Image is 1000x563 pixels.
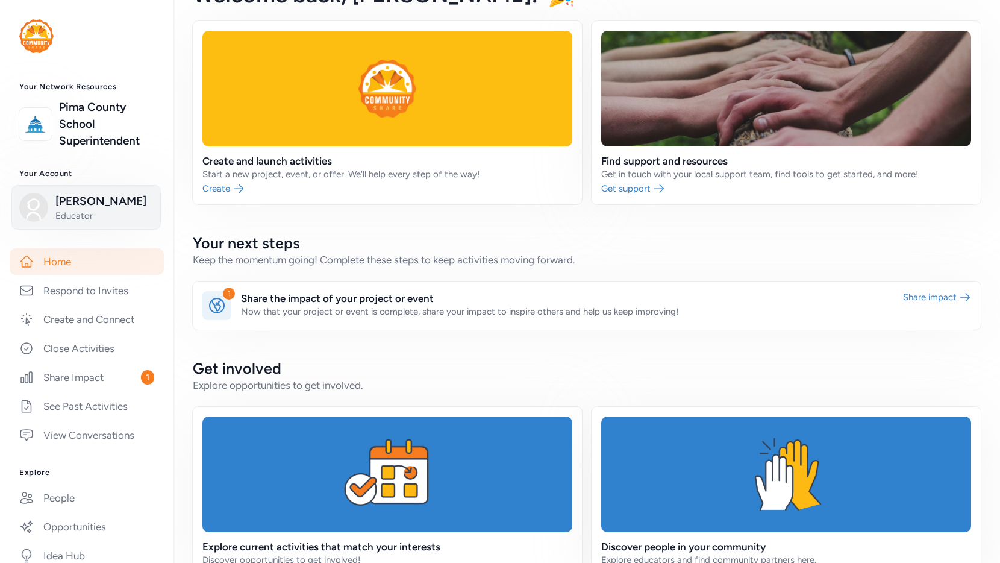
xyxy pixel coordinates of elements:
[193,233,981,253] h2: Your next steps
[55,210,153,222] span: Educator
[10,422,164,448] a: View Conversations
[19,19,54,53] img: logo
[19,468,154,477] h3: Explore
[55,193,153,210] span: [PERSON_NAME]
[193,359,981,378] h2: Get involved
[193,378,981,392] div: Explore opportunities to get involved.
[10,364,164,391] a: Share Impact1
[10,306,164,333] a: Create and Connect
[141,370,154,385] span: 1
[223,288,235,300] div: 1
[10,335,164,362] a: Close Activities
[22,111,49,137] img: logo
[10,248,164,275] a: Home
[19,82,154,92] h3: Your Network Resources
[10,514,164,540] a: Opportunities
[10,485,164,511] a: People
[19,169,154,178] h3: Your Account
[10,393,164,420] a: See Past Activities
[10,277,164,304] a: Respond to Invites
[193,253,981,267] div: Keep the momentum going! Complete these steps to keep activities moving forward.
[11,185,161,230] button: [PERSON_NAME]Educator
[59,99,154,149] a: Pima County School Superintendent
